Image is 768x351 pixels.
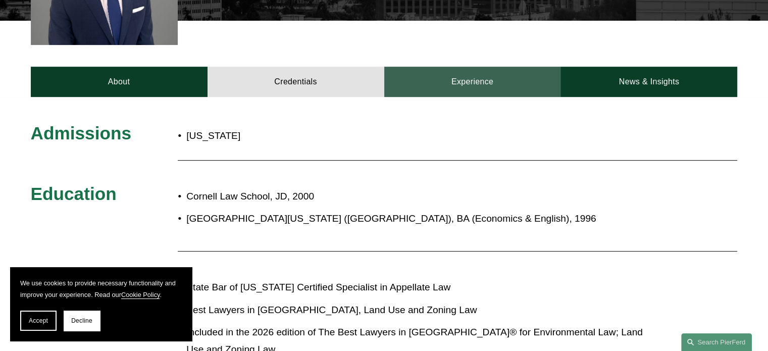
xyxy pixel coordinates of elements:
[31,123,131,143] span: Admissions
[121,291,160,298] a: Cookie Policy
[208,67,384,97] a: Credentials
[186,127,443,145] p: [US_STATE]
[31,184,117,204] span: Education
[384,67,561,97] a: Experience
[186,279,649,296] p: State Bar of [US_STATE] Certified Specialist in Appellate Law
[681,333,752,351] a: Search this site
[64,311,100,331] button: Decline
[186,188,649,206] p: Cornell Law School, JD, 2000
[29,317,48,324] span: Accept
[186,302,649,319] p: Best Lawyers in [GEOGRAPHIC_DATA], Land Use and Zoning Law
[560,67,737,97] a: News & Insights
[20,311,57,331] button: Accept
[186,210,649,228] p: [GEOGRAPHIC_DATA][US_STATE] ([GEOGRAPHIC_DATA]), BA (Economics & English), 1996
[10,267,192,341] section: Cookie banner
[31,67,208,97] a: About
[71,317,92,324] span: Decline
[20,277,182,300] p: We use cookies to provide necessary functionality and improve your experience. Read our .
